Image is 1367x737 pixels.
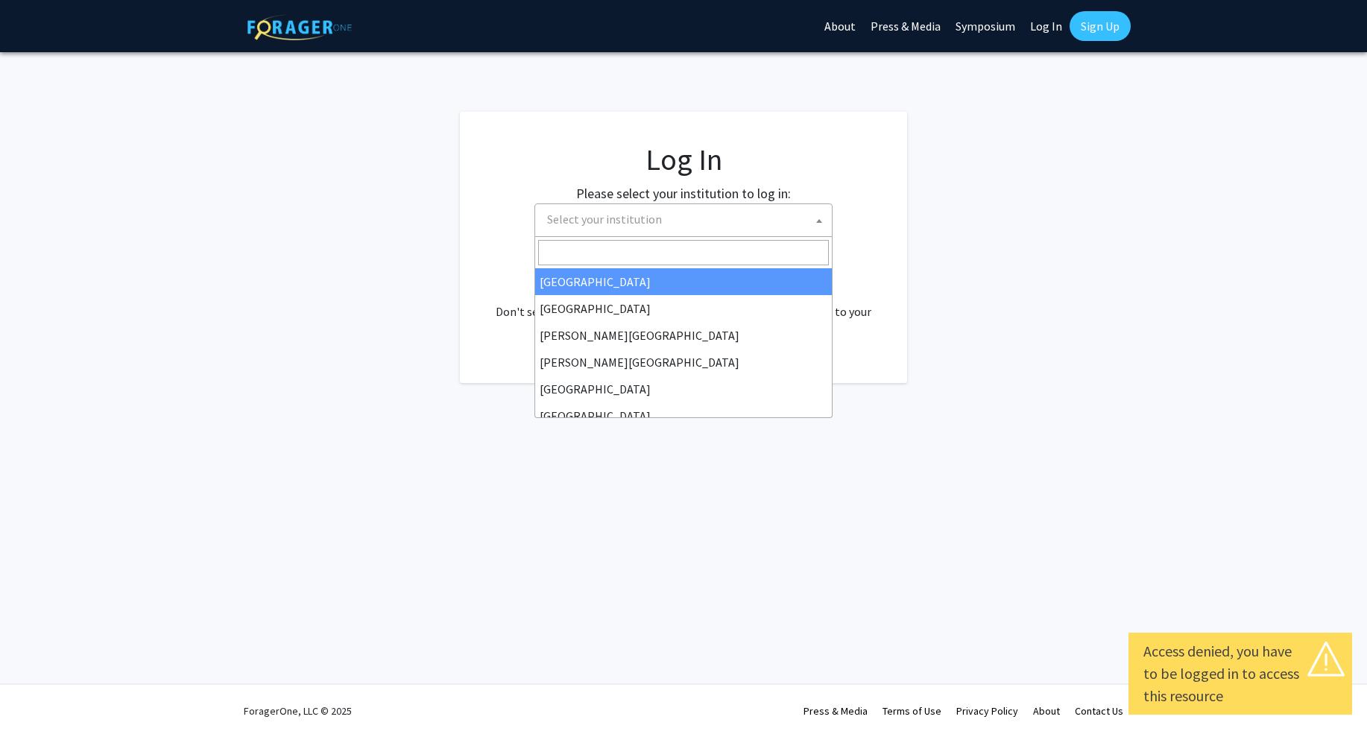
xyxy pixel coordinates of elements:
[490,267,877,338] div: No account? . Don't see your institution? about bringing ForagerOne to your institution.
[535,268,832,295] li: [GEOGRAPHIC_DATA]
[541,204,832,235] span: Select your institution
[1070,11,1131,41] a: Sign Up
[1143,640,1337,707] div: Access denied, you have to be logged in to access this resource
[547,212,662,227] span: Select your institution
[535,376,832,402] li: [GEOGRAPHIC_DATA]
[576,183,791,203] label: Please select your institution to log in:
[490,142,877,177] h1: Log In
[247,14,352,40] img: ForagerOne Logo
[538,240,829,265] input: Search
[1075,704,1123,718] a: Contact Us
[534,203,833,237] span: Select your institution
[244,685,352,737] div: ForagerOne, LLC © 2025
[535,349,832,376] li: [PERSON_NAME][GEOGRAPHIC_DATA]
[804,704,868,718] a: Press & Media
[535,402,832,429] li: [GEOGRAPHIC_DATA]
[956,704,1018,718] a: Privacy Policy
[535,295,832,322] li: [GEOGRAPHIC_DATA]
[535,322,832,349] li: [PERSON_NAME][GEOGRAPHIC_DATA]
[883,704,941,718] a: Terms of Use
[1033,704,1060,718] a: About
